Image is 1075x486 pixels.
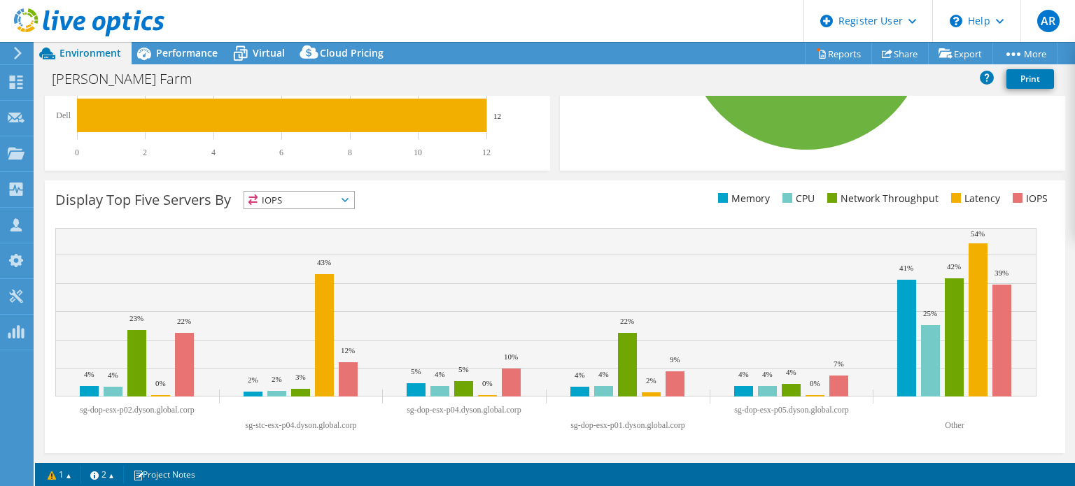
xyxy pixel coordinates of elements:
[570,420,685,430] text: sg-dop-esx-p01.dyson.global.corp
[482,379,493,387] text: 0%
[805,43,872,64] a: Reports
[407,405,521,415] text: sg-dop-esx-p04.dyson.global.corp
[244,192,354,208] span: IOPS
[504,352,518,361] text: 10%
[123,466,205,483] a: Project Notes
[84,370,94,378] text: 4%
[38,466,81,483] a: 1
[928,43,993,64] a: Export
[779,191,815,206] li: CPU
[1009,191,1048,206] li: IOPS
[317,258,331,266] text: 43%
[948,191,1000,206] li: Latency
[411,367,421,376] text: 5%
[143,148,147,157] text: 2
[786,368,796,376] text: 4%
[253,46,285,59] span: Virtual
[279,148,283,157] text: 6
[950,15,962,27] svg: \n
[75,148,79,157] text: 0
[295,373,306,381] text: 3%
[248,376,258,384] text: 2%
[971,229,985,238] text: 54%
[59,46,121,59] span: Environment
[45,71,214,87] h1: [PERSON_NAME] Farm
[947,262,961,271] text: 42%
[129,314,143,322] text: 23%
[348,148,352,157] text: 8
[435,370,445,378] text: 4%
[992,43,1058,64] a: More
[80,405,195,415] text: sg-dop-esx-p02.dyson.global.corp
[246,420,357,430] text: sg-stc-esx-p04.dyson.global.corp
[108,371,118,379] text: 4%
[824,191,939,206] li: Network Throughput
[341,346,355,355] text: 12%
[458,365,469,373] text: 5%
[923,309,937,317] text: 25%
[871,43,929,64] a: Share
[646,376,656,385] text: 2%
[598,370,609,378] text: 4%
[80,466,124,483] a: 2
[482,148,491,157] text: 12
[320,46,384,59] span: Cloud Pricing
[670,355,680,364] text: 9%
[810,379,820,387] text: 0%
[620,317,634,325] text: 22%
[1006,69,1054,89] a: Print
[715,191,770,206] li: Memory
[575,371,585,379] text: 4%
[1037,10,1060,32] span: AR
[899,264,913,272] text: 41%
[155,379,166,387] text: 0%
[945,420,964,430] text: Other
[414,148,422,157] text: 10
[177,317,191,325] text: 22%
[156,46,218,59] span: Performance
[834,359,844,368] text: 7%
[211,148,216,157] text: 4
[734,405,849,415] text: sg-dop-esx-p05.dyson.global.corp
[995,269,1009,277] text: 39%
[272,375,282,383] text: 2%
[762,370,773,378] text: 4%
[56,110,71,120] text: Dell
[738,370,749,378] text: 4%
[493,112,501,120] text: 12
